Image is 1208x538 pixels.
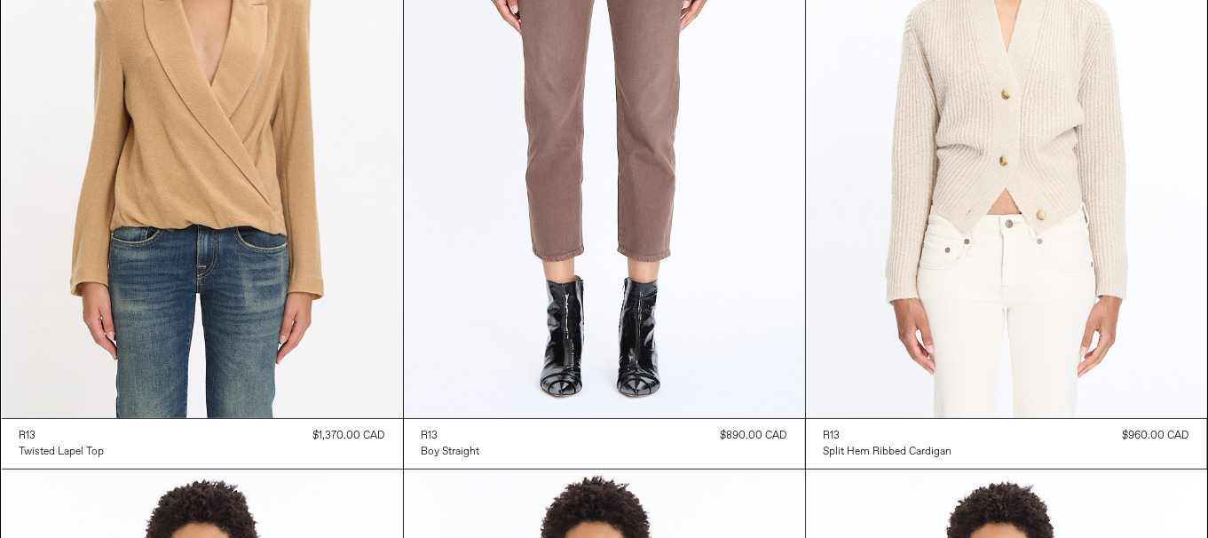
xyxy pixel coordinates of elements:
div: $890.00 CAD [721,428,787,444]
a: Boy Straight [422,444,480,460]
div: Boy Straight [422,445,480,460]
div: R13 [422,429,438,444]
div: $1,370.00 CAD [313,428,385,444]
a: R13 [422,428,480,444]
a: Twisted Lapel Top [20,444,105,460]
div: R13 [20,429,36,444]
a: Split Hem Ribbed Cardigan [824,444,952,460]
div: Twisted Lapel Top [20,445,105,460]
div: R13 [824,429,841,444]
a: R13 [824,428,952,444]
div: Split Hem Ribbed Cardigan [824,445,952,460]
a: R13 [20,428,105,444]
div: $960.00 CAD [1123,428,1189,444]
